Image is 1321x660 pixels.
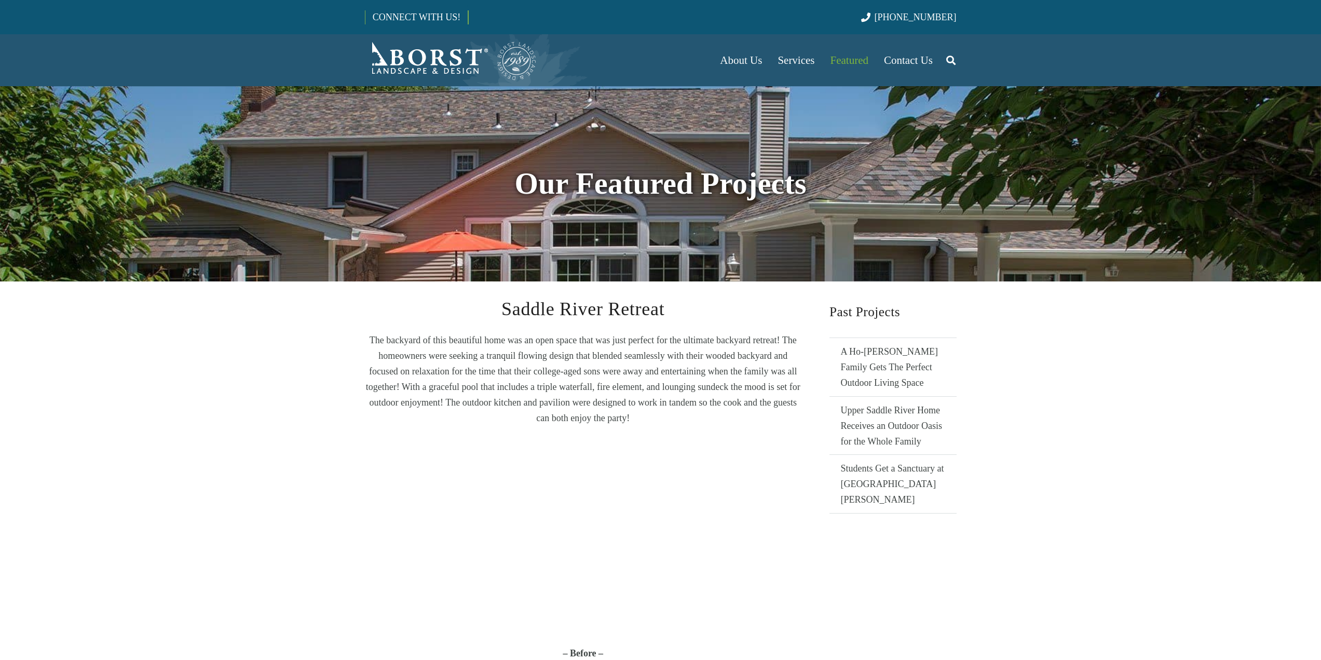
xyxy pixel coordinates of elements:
a: [PHONE_NUMBER] [861,12,956,22]
span: Services [778,54,814,66]
a: Borst-Logo [365,39,537,81]
strong: – Before – [563,648,603,658]
a: About Us [712,34,770,86]
a: Contact Us [876,34,941,86]
a: Services [770,34,822,86]
strong: Our Featured Projects [514,167,806,200]
a: A Ho-[PERSON_NAME] Family Gets The Perfect Outdoor Living Space [829,338,957,396]
a: Featured [823,34,876,86]
h2: Past Projects [829,300,957,324]
span: Featured [830,54,868,66]
h2: Saddle River Retreat [365,300,802,318]
a: CONNECT WITH US! [365,5,468,30]
span: Contact Us [884,54,933,66]
a: Upper Saddle River Home Receives an Outdoor Oasis for the Whole Family [829,396,957,455]
span: About Us [720,54,762,66]
a: Students Get a Sanctuary at [GEOGRAPHIC_DATA][PERSON_NAME] [829,454,957,513]
p: The backyard of this beautiful home was an open space that was just perfect for the ultimate back... [365,332,802,426]
span: [PHONE_NUMBER] [875,12,957,22]
a: Search [941,47,961,73]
